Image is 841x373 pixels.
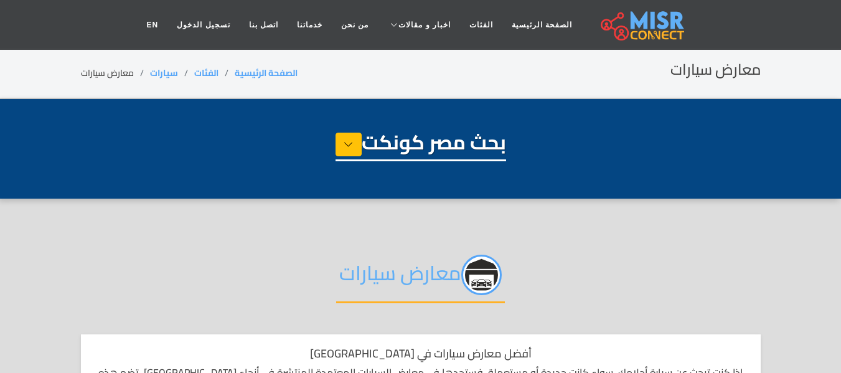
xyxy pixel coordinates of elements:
h2: معارض سيارات [670,61,761,79]
img: u42mabnuvY3ZvW1bm4ip.png [461,255,502,295]
li: معارض سيارات [81,67,150,80]
a: EN [138,13,168,37]
a: اخبار و مقالات [378,13,460,37]
h2: معارض سيارات [336,255,505,303]
a: سيارات [150,65,178,81]
img: main.misr_connect [601,9,684,40]
span: اخبار و مقالات [398,19,451,31]
h1: بحث مصر كونكت [336,130,506,161]
a: الصفحة الرئيسية [235,65,298,81]
a: من نحن [332,13,378,37]
a: خدماتنا [288,13,332,37]
a: تسجيل الدخول [167,13,239,37]
a: الفئات [194,65,218,81]
a: الصفحة الرئيسية [502,13,581,37]
a: اتصل بنا [240,13,288,37]
a: الفئات [460,13,502,37]
h1: أفضل معارض سيارات في [GEOGRAPHIC_DATA] [93,347,748,361]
